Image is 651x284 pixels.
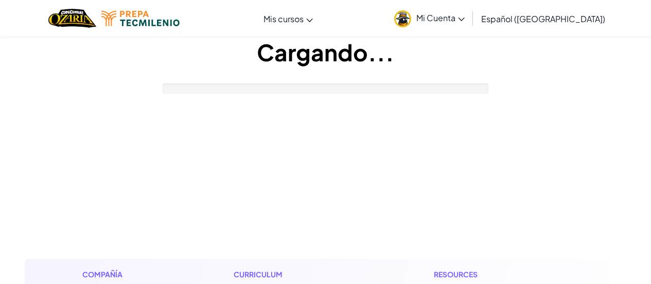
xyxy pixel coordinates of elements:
a: Mi Cuenta [389,2,470,35]
span: Mis cursos [263,13,304,24]
h1: Resources [434,269,569,280]
img: Home [48,8,96,29]
a: Mis cursos [258,5,318,32]
img: Tecmilenio logo [101,11,180,26]
h1: Compañía [82,269,168,280]
span: Español ([GEOGRAPHIC_DATA]) [481,13,605,24]
span: Mi Cuenta [416,12,465,23]
a: Ozaria by CodeCombat logo [48,8,96,29]
a: Español ([GEOGRAPHIC_DATA]) [476,5,610,32]
h1: Curriculum [234,269,369,280]
img: avatar [394,10,411,27]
